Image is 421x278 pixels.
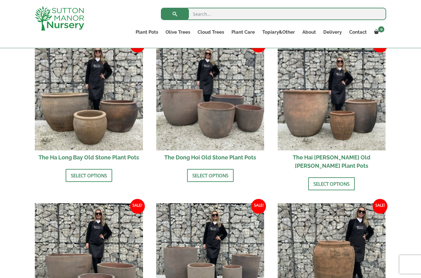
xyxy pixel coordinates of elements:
[187,169,234,182] a: Select options for “The Dong Hoi Old Stone Plant Pots”
[278,150,386,173] h2: The Hai [PERSON_NAME] Old [PERSON_NAME] Plant Pots
[278,42,386,173] a: Sale! The Hai [PERSON_NAME] Old [PERSON_NAME] Plant Pots
[35,42,143,164] a: Sale! The Ha Long Bay Old Stone Plant Pots
[373,199,387,214] span: Sale!
[35,150,143,164] h2: The Ha Long Bay Old Stone Plant Pots
[35,42,143,150] img: The Ha Long Bay Old Stone Plant Pots
[194,28,228,36] a: Cloud Trees
[278,42,386,150] img: The Hai Phong Old Stone Plant Pots
[228,28,259,36] a: Plant Care
[378,26,384,32] span: 0
[251,199,266,214] span: Sale!
[259,28,299,36] a: Topiary&Other
[162,28,194,36] a: Olive Trees
[156,42,264,164] a: Sale! The Dong Hoi Old Stone Plant Pots
[370,28,386,36] a: 0
[299,28,320,36] a: About
[308,177,355,190] a: Select options for “The Hai Phong Old Stone Plant Pots”
[156,150,264,164] h2: The Dong Hoi Old Stone Plant Pots
[161,8,386,20] input: Search...
[345,28,370,36] a: Contact
[320,28,345,36] a: Delivery
[132,28,162,36] a: Plant Pots
[130,199,145,214] span: Sale!
[35,6,84,31] img: logo
[66,169,112,182] a: Select options for “The Ha Long Bay Old Stone Plant Pots”
[156,42,264,150] img: The Dong Hoi Old Stone Plant Pots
